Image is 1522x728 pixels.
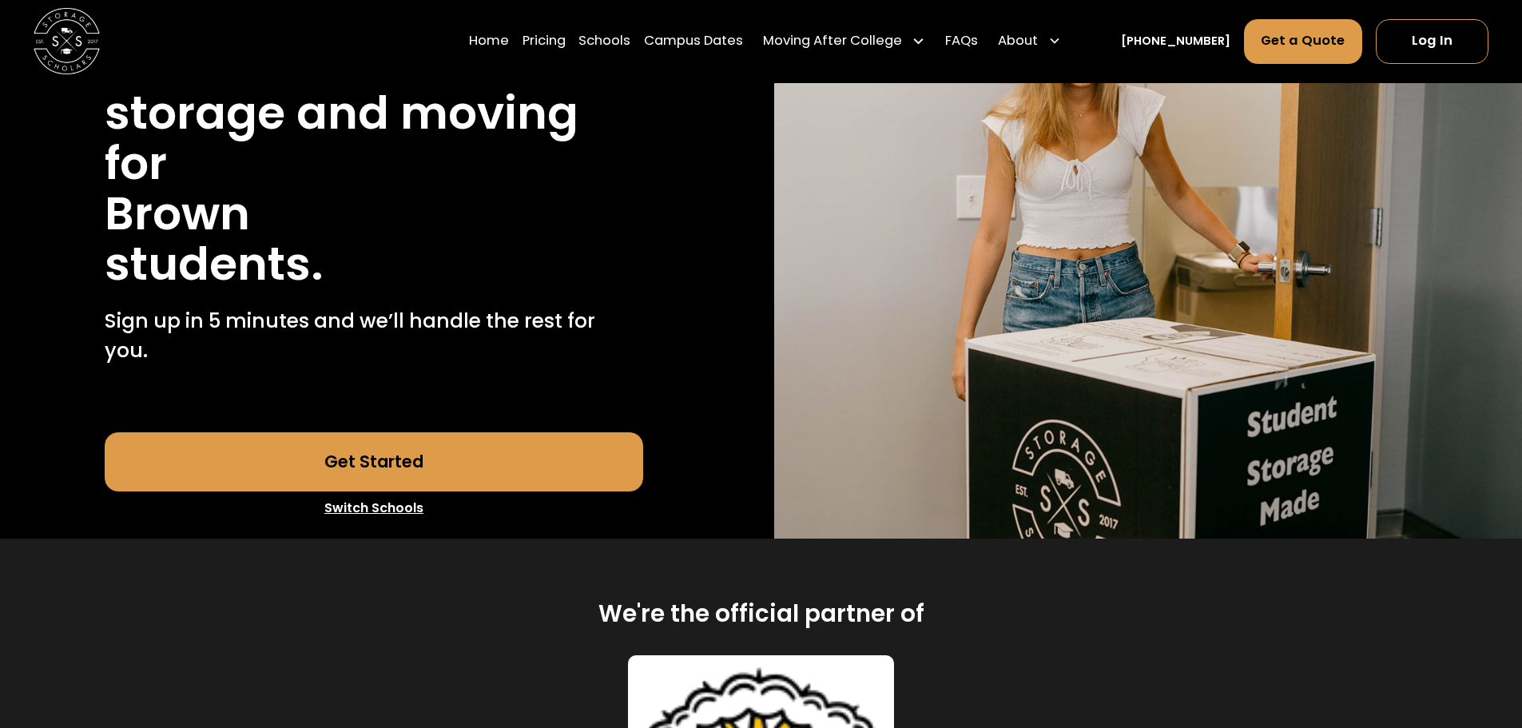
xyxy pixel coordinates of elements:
a: Log In [1376,19,1488,64]
p: Sign up in 5 minutes and we’ll handle the rest for you. [105,306,643,366]
a: Get Started [105,432,643,492]
h1: students. [105,239,324,289]
img: Storage Scholars main logo [34,8,100,74]
a: Home [469,18,509,65]
a: FAQs [945,18,978,65]
a: Campus Dates [644,18,743,65]
div: Moving After College [757,18,932,65]
a: Switch Schools [105,491,643,525]
a: Get a Quote [1244,19,1363,64]
div: About [998,32,1038,52]
a: Schools [578,18,630,65]
h1: Brown [105,189,250,239]
div: About [991,18,1068,65]
h2: We're the official partner of [598,599,924,629]
h1: Stress free student storage and moving for [105,38,643,189]
a: [PHONE_NUMBER] [1121,33,1230,50]
a: Pricing [523,18,566,65]
div: Moving After College [763,32,902,52]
